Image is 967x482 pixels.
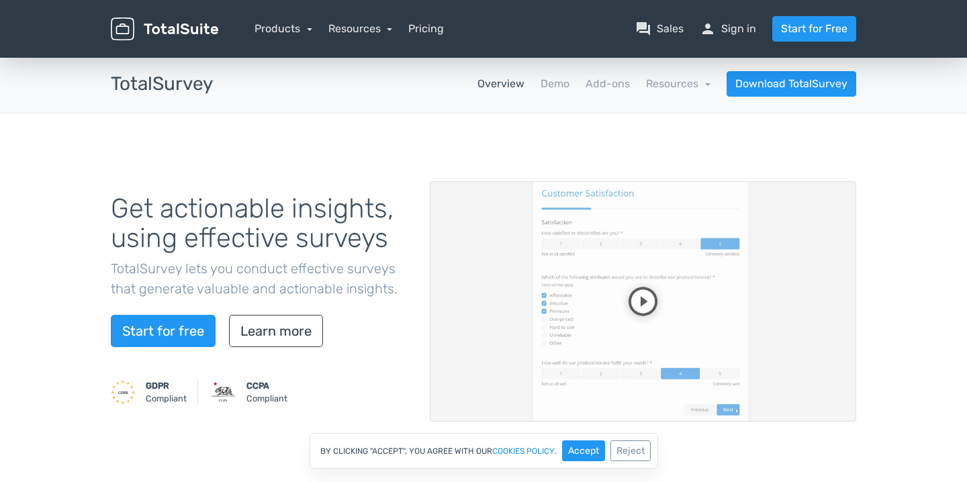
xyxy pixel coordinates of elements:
a: Resources [328,22,393,35]
a: Add-ons [586,76,630,92]
h1: Get actionable insights, using effective surveys [111,194,410,253]
a: Learn more [229,315,323,347]
a: personSign in [700,21,756,37]
button: Reject [610,440,651,461]
img: TotalSuite for WordPress [111,17,218,41]
a: Overview [477,76,524,92]
strong: GDPR [146,381,169,391]
a: Demo [541,76,569,92]
img: CCPA [212,380,236,404]
a: cookies policy [492,447,555,455]
a: Start for free [111,315,216,347]
strong: CCPA [246,381,269,391]
p: TotalSurvey lets you conduct effective surveys that generate valuable and actionable insights. [111,258,410,299]
a: Download TotalSurvey [727,71,856,97]
small: Compliant [246,379,287,405]
a: Products [255,22,312,35]
div: By clicking "Accept", you agree with our . [310,433,658,469]
a: Pricing [408,21,444,37]
a: Start for Free [772,16,856,42]
span: person [700,21,716,37]
img: GDPR [111,380,135,404]
button: Accept [562,440,605,461]
h3: TotalSurvey [111,74,213,95]
small: Compliant [146,379,187,405]
a: Resources [646,77,710,90]
a: question_answerSales [635,21,684,37]
span: question_answer [635,21,651,37]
